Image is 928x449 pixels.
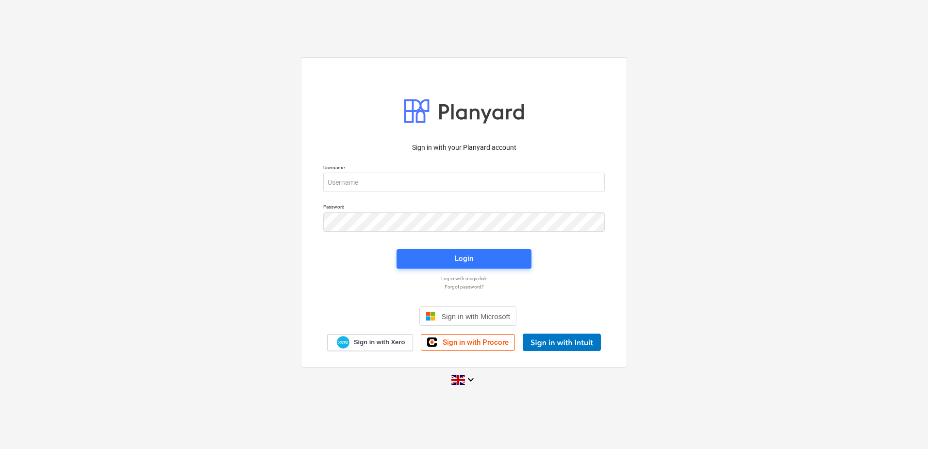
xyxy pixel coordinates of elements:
[323,164,605,173] p: Username
[465,374,477,385] i: keyboard_arrow_down
[421,334,515,351] a: Sign in with Procore
[323,173,605,192] input: Username
[323,204,605,212] p: Password
[327,334,414,351] a: Sign in with Xero
[443,338,509,347] span: Sign in with Procore
[354,338,405,347] span: Sign in with Xero
[426,311,435,321] img: Microsoft logo
[441,312,510,321] span: Sign in with Microsoft
[455,252,473,265] div: Login
[318,284,610,290] a: Forgot password?
[323,143,605,153] p: Sign in with your Planyard account
[397,249,531,269] button: Login
[337,336,349,349] img: Xero logo
[318,275,610,282] a: Log in with magic link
